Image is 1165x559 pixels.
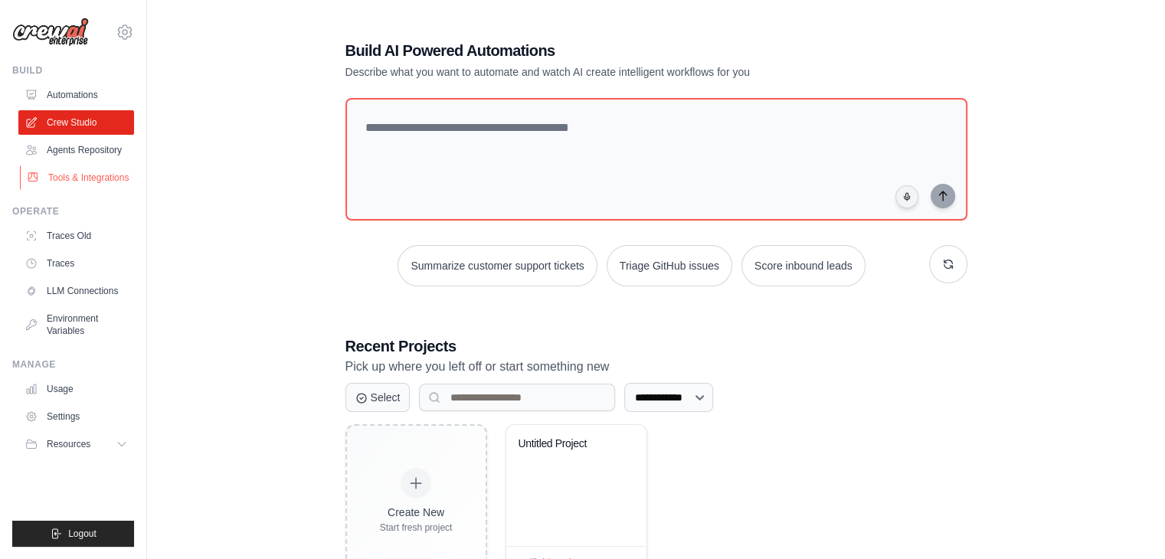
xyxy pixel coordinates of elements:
[47,438,90,450] span: Resources
[345,335,967,357] h3: Recent Projects
[18,138,134,162] a: Agents Repository
[895,185,918,208] button: Click to speak your automation idea
[398,245,597,286] button: Summarize customer support tickets
[929,245,967,283] button: Get new suggestions
[380,521,453,534] div: Start fresh project
[68,528,97,540] span: Logout
[12,521,134,547] button: Logout
[18,224,134,248] a: Traces Old
[18,83,134,107] a: Automations
[345,40,860,61] h1: Build AI Powered Automations
[18,306,134,343] a: Environment Variables
[345,383,411,412] button: Select
[18,110,134,135] a: Crew Studio
[380,505,453,520] div: Create New
[20,165,136,190] a: Tools & Integrations
[18,377,134,401] a: Usage
[741,245,866,286] button: Score inbound leads
[12,358,134,371] div: Manage
[18,432,134,456] button: Resources
[519,437,611,451] div: Untitled Project
[12,18,89,47] img: Logo
[12,64,134,77] div: Build
[18,279,134,303] a: LLM Connections
[345,64,860,80] p: Describe what you want to automate and watch AI create intelligent workflows for you
[18,404,134,429] a: Settings
[607,245,732,286] button: Triage GitHub issues
[345,357,967,377] p: Pick up where you left off or start something new
[12,205,134,217] div: Operate
[18,251,134,276] a: Traces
